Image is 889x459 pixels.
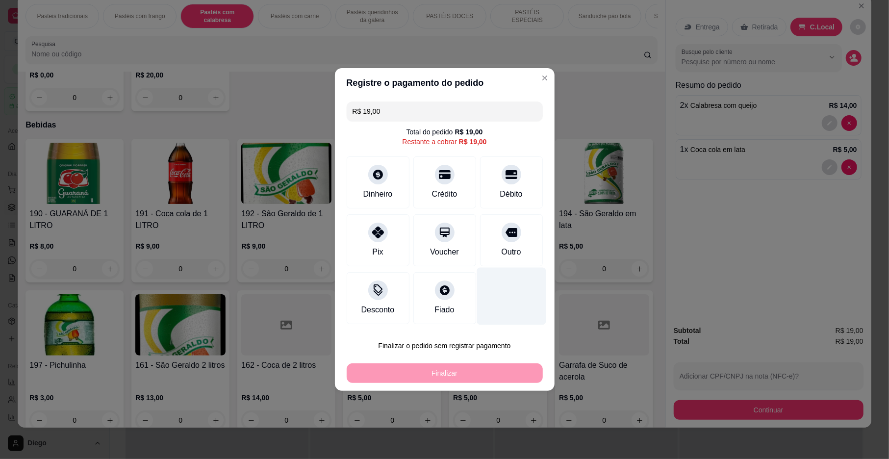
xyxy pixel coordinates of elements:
[335,68,555,98] header: Registre o pagamento do pedido
[501,246,521,258] div: Outro
[361,304,395,316] div: Desconto
[406,127,483,137] div: Total do pedido
[430,246,459,258] div: Voucher
[363,188,393,200] div: Dinheiro
[434,304,454,316] div: Fiado
[402,137,486,147] div: Restante a cobrar
[455,127,483,137] div: R$ 19,00
[500,188,522,200] div: Débito
[353,102,537,121] input: Ex.: hambúrguer de cordeiro
[372,246,383,258] div: Pix
[459,137,487,147] div: R$ 19,00
[537,70,553,86] button: Close
[347,336,543,356] button: Finalizar o pedido sem registrar pagamento
[432,188,457,200] div: Crédito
